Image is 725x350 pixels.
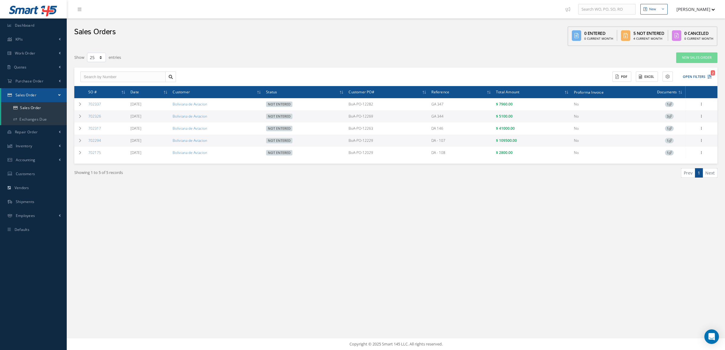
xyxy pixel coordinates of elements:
a: Boliviana de Aviacion [173,102,207,107]
span: Accounting [16,157,35,162]
span: Not Entered [266,114,292,119]
span: Repair Order [15,129,38,135]
input: Search by Number [80,72,166,82]
button: Open Filters2 [677,72,712,82]
button: [PERSON_NAME] [671,3,715,15]
span: Inventory [16,143,32,148]
td: GA 347 [429,98,494,110]
span: Not Entered [266,138,292,143]
span: $ 109500.00 [496,138,517,143]
div: 5 Not Entered [633,30,664,36]
td: [DATE] [128,147,170,159]
span: Total Amount [496,89,519,95]
td: No [572,147,653,159]
span: Status [266,89,277,95]
a: Sales Order [1,102,67,114]
span: Proforma Invoice [574,89,604,95]
span: Not Entered [266,126,292,131]
a: Boliviana de Aviacion [173,138,207,143]
td: BoA-PO-12229 [346,135,429,147]
a: 1 [665,126,674,131]
button: PDF [612,72,631,82]
span: Purchase Order [15,78,43,84]
td: BoA-PO-12263 [346,122,429,135]
a: New Sales Order [676,52,717,63]
span: Not Entered [266,150,292,155]
td: DA - 107 [429,135,494,147]
a: Boliviana de Aviacion [173,150,207,155]
span: Not Entered [266,102,292,107]
td: DA 146 [429,122,494,135]
div: Open Intercom Messenger [704,329,719,344]
a: 702337 [88,102,101,107]
input: Search WO, PO, SO, RO [578,4,636,15]
a: 1 [665,138,674,143]
span: Sales Order [15,92,36,98]
span: $ 7960.00 [496,102,513,107]
td: [DATE] [128,110,170,122]
a: 1 [665,102,674,107]
div: 0 Current Month [684,36,713,41]
a: 1 [665,150,674,155]
td: No [572,122,653,135]
td: No [572,98,653,110]
span: Employees [16,213,35,218]
span: Customer [173,89,190,95]
span: Reference [431,89,449,95]
a: 702326 [88,114,101,119]
span: $ 41000.00 [496,126,515,131]
span: 2 [711,70,715,75]
span: Defaults [15,227,29,232]
a: Sales Order [1,88,67,102]
span: KPIs [15,37,23,42]
span: Dashboard [15,23,35,28]
span: Documents [657,89,677,95]
div: 0 Entered [584,30,613,36]
span: Shipments [16,199,35,204]
a: 702294 [88,138,101,143]
a: 702175 [88,150,101,155]
div: 0 Current Month [584,36,613,41]
a: 3 [665,114,674,119]
h2: Sales Orders [74,28,116,37]
span: Date [130,89,139,95]
td: No [572,135,653,147]
td: BoA-PO-12269 [346,110,429,122]
label: Show [74,52,84,61]
div: Showing 1 to 5 of 5 records [70,168,396,182]
span: Work Order [15,51,35,56]
span: Customer PO# [349,89,374,95]
a: 702317 [88,126,101,131]
span: $ 2800.00 [496,150,513,155]
td: No [572,110,653,122]
a: Boliviana de Aviacion [173,114,207,119]
span: Customers [16,171,35,176]
td: DA - 108 [429,147,494,159]
td: [DATE] [128,135,170,147]
td: BoA-PO-12282 [346,98,429,110]
span: $ 5100.00 [496,114,513,119]
td: GA 344 [429,110,494,122]
span: Vendors [15,185,29,190]
span: Quotes [14,65,27,70]
td: [DATE] [128,98,170,110]
span: SO # [88,89,97,95]
a: Exchanges Due [1,114,67,125]
a: Boliviana de Aviacion [173,126,207,131]
div: New [649,7,656,12]
div: 4 Current Month [633,36,664,41]
div: 0 Canceled [684,30,713,36]
div: Copyright © 2025 Smart 145 LLC. All rights reserved. [73,341,719,347]
label: entries [109,52,121,61]
a: 1 [695,168,703,178]
td: BoA-PO-12029 [346,147,429,159]
span: 1 [665,150,674,155]
td: [DATE] [128,122,170,135]
button: Excel [636,72,658,82]
button: New [640,4,668,15]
